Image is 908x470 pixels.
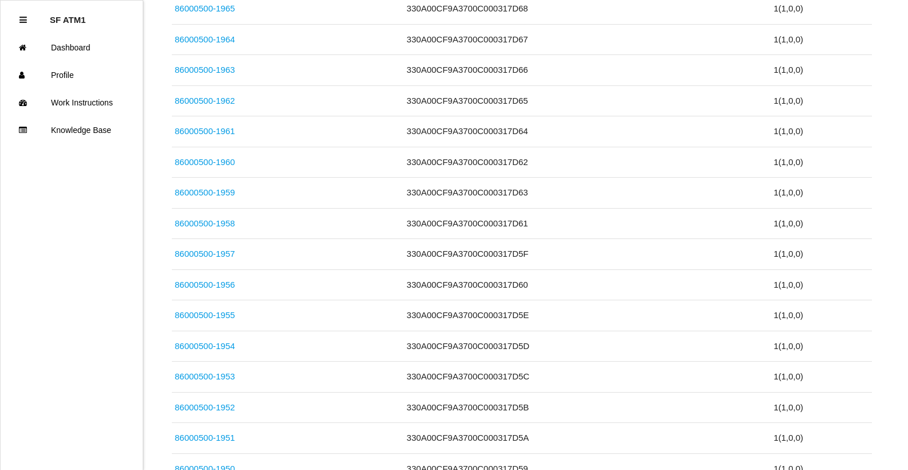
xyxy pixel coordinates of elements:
[175,310,235,320] a: 86000500-1955
[771,300,871,331] td: 1 ( 1 , 0 , 0 )
[1,61,143,89] a: Profile
[404,269,771,300] td: 330A00CF9A3700C000317D60
[771,239,871,270] td: 1 ( 1 , 0 , 0 )
[771,392,871,423] td: 1 ( 1 , 0 , 0 )
[404,208,771,239] td: 330A00CF9A3700C000317D61
[404,300,771,331] td: 330A00CF9A3700C000317D5E
[1,34,143,61] a: Dashboard
[175,65,235,75] a: 86000500-1963
[19,6,27,34] div: Close
[771,178,871,209] td: 1 ( 1 , 0 , 0 )
[1,116,143,144] a: Knowledge Base
[404,147,771,178] td: 330A00CF9A3700C000317D62
[404,331,771,362] td: 330A00CF9A3700C000317D5D
[175,433,235,442] a: 86000500-1951
[404,392,771,423] td: 330A00CF9A3700C000317D5B
[175,218,235,228] a: 86000500-1958
[771,362,871,393] td: 1 ( 1 , 0 , 0 )
[404,423,771,454] td: 330A00CF9A3700C000317D5A
[175,249,235,258] a: 86000500-1957
[175,96,235,105] a: 86000500-1962
[771,423,871,454] td: 1 ( 1 , 0 , 0 )
[404,239,771,270] td: 330A00CF9A3700C000317D5F
[771,55,871,86] td: 1 ( 1 , 0 , 0 )
[404,85,771,116] td: 330A00CF9A3700C000317D65
[175,371,235,381] a: 86000500-1953
[771,116,871,147] td: 1 ( 1 , 0 , 0 )
[404,362,771,393] td: 330A00CF9A3700C000317D5C
[404,55,771,86] td: 330A00CF9A3700C000317D66
[175,341,235,351] a: 86000500-1954
[175,126,235,136] a: 86000500-1961
[175,34,235,44] a: 86000500-1964
[771,269,871,300] td: 1 ( 1 , 0 , 0 )
[771,147,871,178] td: 1 ( 1 , 0 , 0 )
[175,280,235,289] a: 86000500-1956
[50,6,86,25] p: SF ATM1
[771,331,871,362] td: 1 ( 1 , 0 , 0 )
[404,116,771,147] td: 330A00CF9A3700C000317D64
[771,24,871,55] td: 1 ( 1 , 0 , 0 )
[404,24,771,55] td: 330A00CF9A3700C000317D67
[175,157,235,167] a: 86000500-1960
[1,89,143,116] a: Work Instructions
[404,178,771,209] td: 330A00CF9A3700C000317D63
[175,187,235,197] a: 86000500-1959
[771,208,871,239] td: 1 ( 1 , 0 , 0 )
[175,402,235,412] a: 86000500-1952
[771,85,871,116] td: 1 ( 1 , 0 , 0 )
[175,3,235,13] a: 86000500-1965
